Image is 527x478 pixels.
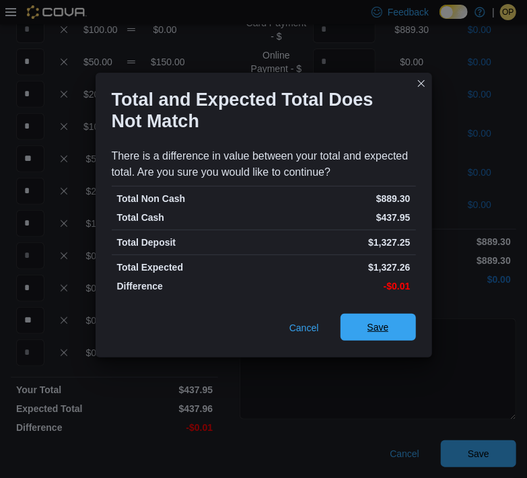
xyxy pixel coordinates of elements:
[267,261,411,274] p: $1,327.26
[117,211,261,224] p: Total Cash
[117,192,261,205] p: Total Non Cash
[267,211,411,224] p: $437.95
[367,320,389,334] span: Save
[267,279,411,293] p: -$0.01
[284,314,324,341] button: Cancel
[267,192,411,205] p: $889.30
[267,236,411,249] p: $1,327.25
[341,314,416,341] button: Save
[112,89,405,132] h1: Total and Expected Total Does Not Match
[117,236,261,249] p: Total Deposit
[117,261,261,274] p: Total Expected
[112,148,416,180] div: There is a difference in value between your total and expected total. Are you sure you would like...
[413,75,429,92] button: Closes this modal window
[117,279,261,293] p: Difference
[289,321,319,335] span: Cancel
